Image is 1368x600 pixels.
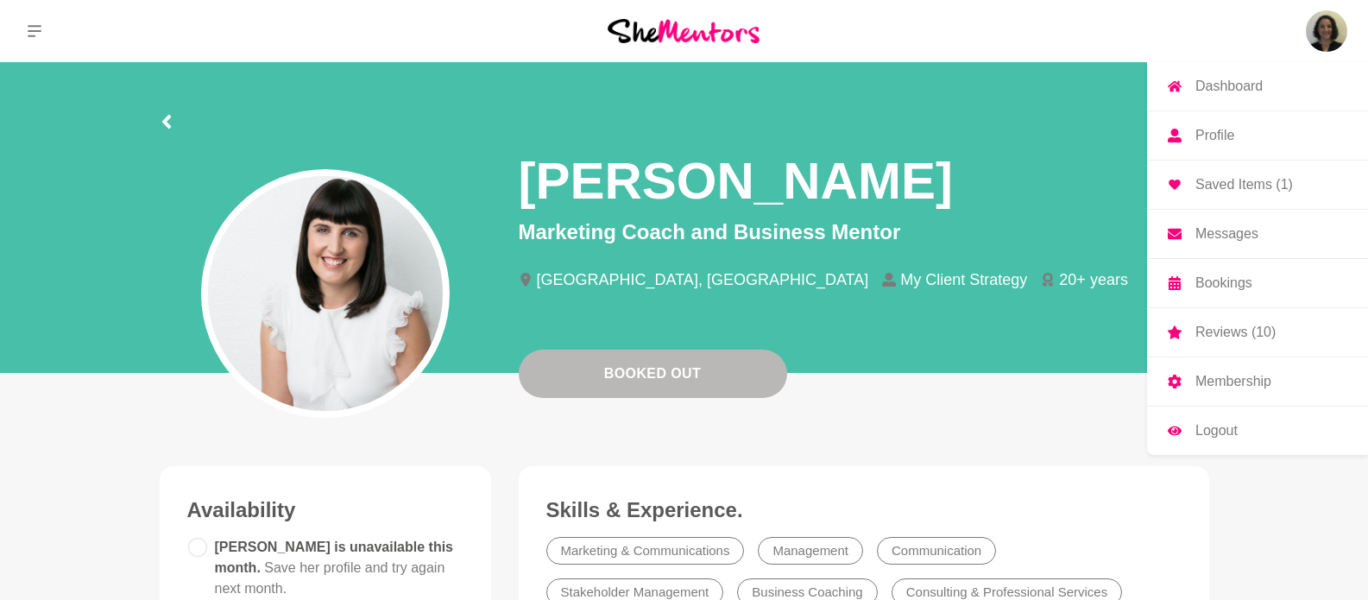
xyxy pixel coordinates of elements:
p: Marketing Coach and Business Mentor [519,217,1209,248]
h3: Skills & Experience. [546,497,1182,523]
p: Logout [1195,424,1238,438]
p: Profile [1195,129,1234,142]
p: Reviews (10) [1195,325,1276,339]
span: Save her profile and try again next month. [215,560,445,596]
a: Bookings [1147,259,1368,307]
p: Membership [1195,375,1271,388]
p: Dashboard [1195,79,1263,93]
p: Saved Items (1) [1195,178,1293,192]
li: [GEOGRAPHIC_DATA], [GEOGRAPHIC_DATA] [519,272,883,287]
a: Laila PunjDashboardProfileSaved Items (1)MessagesBookingsReviews (10)MembershipLogout [1306,10,1347,52]
h3: Availability [187,497,463,523]
li: 20+ years [1041,272,1142,287]
img: Laila Punj [1306,10,1347,52]
a: Dashboard [1147,62,1368,111]
a: Saved Items (1) [1147,161,1368,209]
span: [PERSON_NAME] is unavailable this month. [215,540,454,596]
a: Reviews (10) [1147,308,1368,357]
a: Messages [1147,210,1368,258]
img: She Mentors Logo [608,19,760,42]
h1: [PERSON_NAME] [519,148,953,213]
p: Messages [1195,227,1258,241]
a: Profile [1147,111,1368,160]
p: Bookings [1195,276,1252,290]
li: My Client Strategy [882,272,1041,287]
